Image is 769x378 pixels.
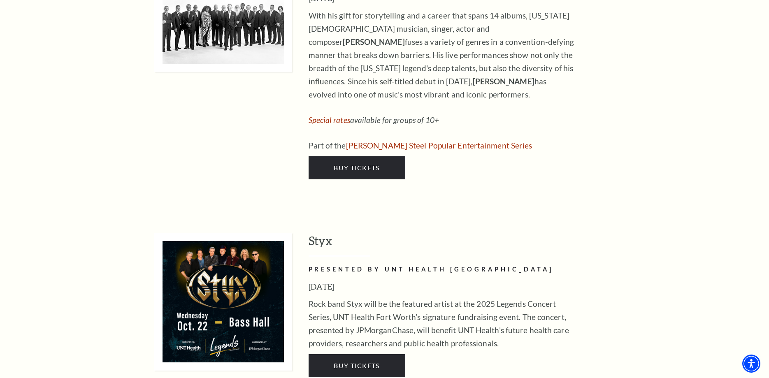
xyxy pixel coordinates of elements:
[334,362,379,369] span: Buy Tickets
[309,115,350,125] a: Special rates
[346,141,532,150] a: Irwin Steel Popular Entertainment Series - open in a new tab
[309,233,640,256] h3: Styx
[309,354,405,377] a: Buy Tickets
[309,139,576,152] p: Part of the
[473,77,534,86] strong: [PERSON_NAME]
[309,280,576,293] h3: [DATE]
[154,233,292,371] img: Styx
[309,115,439,125] em: available for groups of 10+
[343,37,404,46] strong: [PERSON_NAME]
[309,264,576,275] h2: PRESENTED BY UNT HEALTH [GEOGRAPHIC_DATA]
[334,164,379,172] span: Buy Tickets
[309,156,405,179] a: Buy Tickets
[742,355,760,373] div: Accessibility Menu
[309,297,576,350] p: Rock band Styx will be the featured artist at the 2025 Legends Concert Series, UNT Health Fort Wo...
[309,11,574,99] span: With his gift for storytelling and a career that spans 14 albums, [US_STATE][DEMOGRAPHIC_DATA] mu...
